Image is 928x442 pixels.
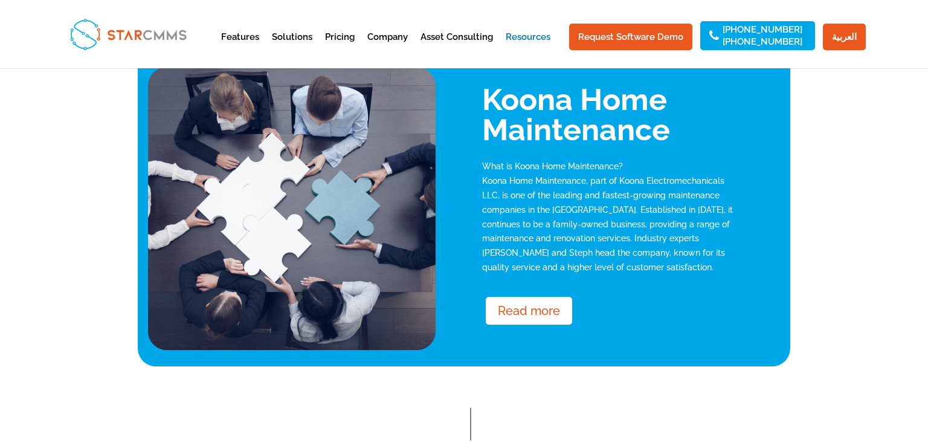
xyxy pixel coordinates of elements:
[325,33,355,62] a: Pricing
[868,384,928,442] iframe: Chat Widget
[148,67,436,350] img: Team 1-2
[65,13,192,55] img: StarCMMS
[569,24,692,50] a: Request Software Demo
[221,33,259,62] a: Features
[272,33,312,62] a: Solutions
[723,37,802,46] a: [PHONE_NUMBER]
[723,25,802,34] a: [PHONE_NUMBER]
[367,33,408,62] a: Company
[486,297,572,325] a: Read more
[823,24,866,50] a: العربية
[506,33,550,62] a: Resources
[482,160,735,275] p: What is Koona Home Maintenance? Koona Home Maintenance, part of Koona Electromechanicals LLC, is ...
[420,33,493,62] a: Asset Consulting
[482,85,790,151] h2: Koona Home Maintenance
